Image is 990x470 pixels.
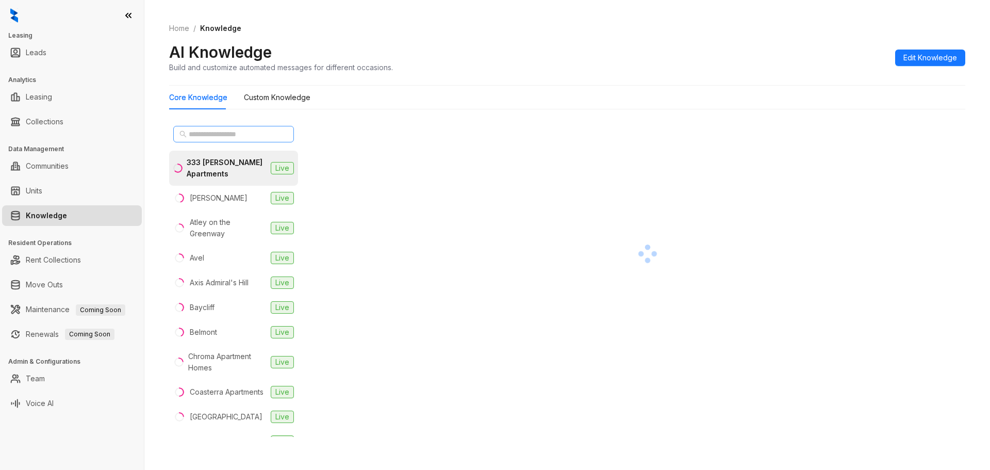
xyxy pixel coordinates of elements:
[2,181,142,201] li: Units
[2,156,142,176] li: Communities
[65,329,114,340] span: Coming Soon
[190,327,217,338] div: Belmont
[190,252,204,264] div: Avel
[26,324,114,345] a: RenewalsComing Soon
[26,42,46,63] a: Leads
[76,304,125,316] span: Coming Soon
[2,250,142,270] li: Rent Collections
[190,302,214,313] div: Baycliff
[26,181,42,201] a: Units
[8,238,144,248] h3: Resident Operations
[2,324,142,345] li: Renewals
[2,42,142,63] li: Leads
[271,222,294,234] span: Live
[8,144,144,154] h3: Data Management
[187,157,267,180] div: 333 [PERSON_NAME] Apartments
[2,368,142,389] li: Team
[169,92,227,103] div: Core Knowledge
[903,52,957,63] span: Edit Knowledge
[271,301,294,314] span: Live
[26,156,69,176] a: Communities
[8,357,144,366] h3: Admin & Configurations
[167,23,191,34] a: Home
[10,8,18,23] img: logo
[2,205,142,226] li: Knowledge
[271,277,294,289] span: Live
[271,356,294,368] span: Live
[26,368,45,389] a: Team
[271,162,294,174] span: Live
[26,111,63,132] a: Collections
[8,31,144,40] h3: Leasing
[271,386,294,398] span: Live
[2,299,142,320] li: Maintenance
[26,393,54,414] a: Voice AI
[190,192,247,204] div: [PERSON_NAME]
[193,23,196,34] li: /
[244,92,310,103] div: Custom Knowledge
[190,411,262,423] div: [GEOGRAPHIC_DATA]
[2,87,142,107] li: Leasing
[26,250,81,270] a: Rent Collections
[895,50,965,66] button: Edit Knowledge
[26,205,67,226] a: Knowledge
[2,393,142,414] li: Voice AI
[26,87,52,107] a: Leasing
[271,435,294,448] span: Live
[169,42,272,62] h2: AI Knowledge
[188,351,267,374] div: Chroma Apartment Homes
[2,111,142,132] li: Collections
[190,217,267,239] div: Atley on the Greenway
[8,75,144,85] h3: Analytics
[271,326,294,338] span: Live
[190,277,249,288] div: Axis Admiral's Hill
[2,274,142,295] li: Move Outs
[271,192,294,204] span: Live
[169,62,393,73] div: Build and customize automated messages for different occasions.
[271,252,294,264] span: Live
[179,131,187,138] span: search
[200,24,241,33] span: Knowledge
[26,274,63,295] a: Move Outs
[190,436,262,447] div: [GEOGRAPHIC_DATA]
[271,411,294,423] span: Live
[190,386,263,398] div: Coasterra Apartments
